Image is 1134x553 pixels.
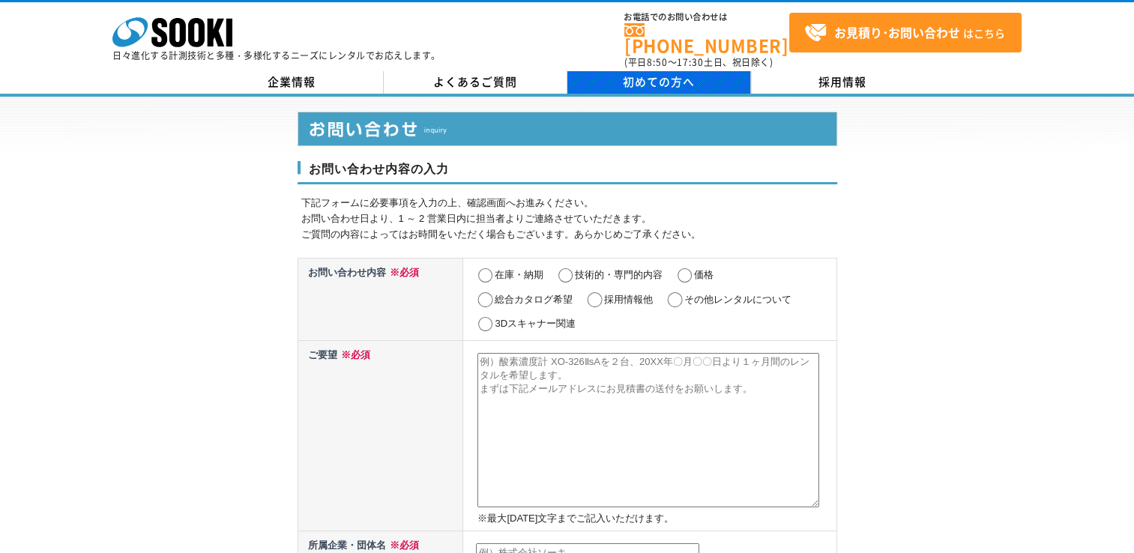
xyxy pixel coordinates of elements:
[567,71,751,94] a: 初めての方へ
[684,294,791,305] label: その他レンタルについて
[298,161,837,185] h3: お問い合わせ内容の入力
[386,267,419,278] span: ※必須
[834,23,960,41] strong: お見積り･お問い合わせ
[789,13,1022,52] a: お見積り･お問い合わせはこちら
[301,196,837,242] p: 下記フォームに必要事項を入力の上、確認画面へお進みください。 お問い合わせ日より、1 ～ 2 営業日内に担当者よりご連絡させていただきます。 ご質問の内容によってはお時間をいただく場合もございま...
[677,55,704,69] span: 17:30
[112,51,441,60] p: 日々進化する計測技術と多種・多様化するニーズにレンタルでお応えします。
[647,55,668,69] span: 8:50
[804,22,1005,44] span: はこちら
[694,269,714,280] label: 価格
[575,269,663,280] label: 技術的・専門的内容
[298,112,837,146] img: お問い合わせ
[298,258,463,340] th: お問い合わせ内容
[624,55,773,69] span: (平日 ～ 土日、祝日除く)
[298,340,463,531] th: ご要望
[623,73,695,90] span: 初めての方へ
[751,71,935,94] a: 採用情報
[495,269,543,280] label: 在庫・納期
[386,540,419,551] span: ※必須
[384,71,567,94] a: よくあるご質問
[495,318,576,329] label: 3Dスキャナー関連
[624,23,789,54] a: [PHONE_NUMBER]
[624,13,789,22] span: お電話でのお問い合わせは
[337,349,370,360] span: ※必須
[477,511,833,527] p: ※最大[DATE]文字までご記入いただけます。
[495,294,573,305] label: 総合カタログ希望
[604,294,653,305] label: 採用情報他
[200,71,384,94] a: 企業情報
